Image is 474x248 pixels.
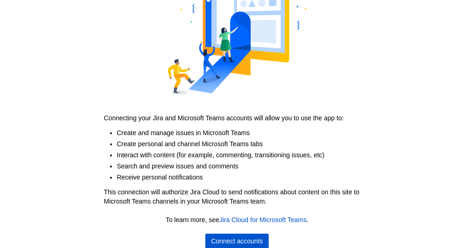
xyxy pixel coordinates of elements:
li: Interact with content (for example, commenting, transitioning issues, etc) [117,150,376,160]
li: Create personal and channel Microsoft Teams tabs [117,139,376,149]
a: Jira Cloud for Microsoft Teams [219,216,307,223]
li: Create and manage issues in Microsoft Teams [117,128,376,137]
p: To learn more, see . [108,215,367,224]
p: Connecting your Jira and Microsoft Teams accounts will allow you to use the app to: [104,113,370,123]
li: Search and preview issues and comments [117,161,376,171]
li: Receive personal notifications [117,173,376,182]
p: This connection will authorize Jira Cloud to send notifications about content on this site to Mic... [104,187,370,206]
